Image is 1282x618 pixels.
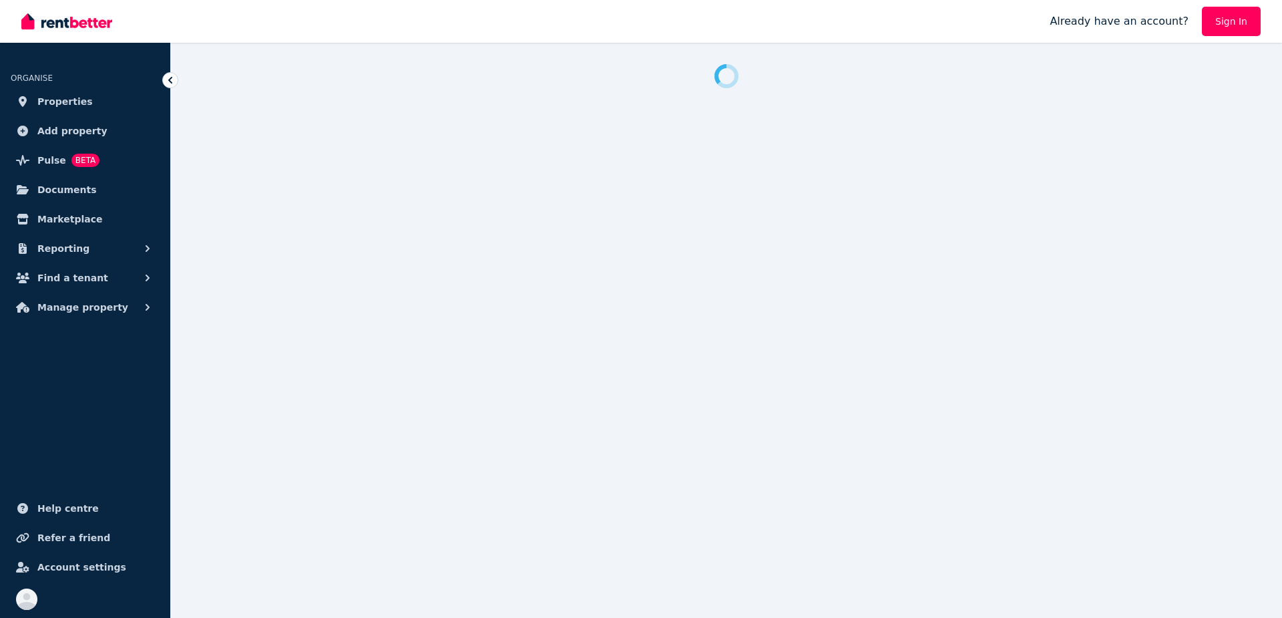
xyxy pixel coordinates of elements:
a: Account settings [11,554,160,581]
span: ORGANISE [11,73,53,83]
a: Refer a friend [11,524,160,551]
button: Manage property [11,294,160,321]
button: Reporting [11,235,160,262]
span: Add property [37,123,108,139]
span: Refer a friend [37,530,110,546]
a: Help centre [11,495,160,522]
button: Find a tenant [11,265,160,291]
span: Pulse [37,152,66,168]
span: Reporting [37,241,89,257]
img: RentBetter [21,11,112,31]
span: Find a tenant [37,270,108,286]
span: Properties [37,94,93,110]
span: Marketplace [37,211,102,227]
a: Sign In [1202,7,1261,36]
span: Documents [37,182,97,198]
span: Help centre [37,500,99,516]
a: PulseBETA [11,147,160,174]
span: Account settings [37,559,126,575]
span: Already have an account? [1050,13,1189,29]
span: Manage property [37,299,128,315]
a: Marketplace [11,206,160,233]
span: BETA [71,154,99,167]
a: Add property [11,118,160,144]
a: Documents [11,176,160,203]
a: Properties [11,88,160,115]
